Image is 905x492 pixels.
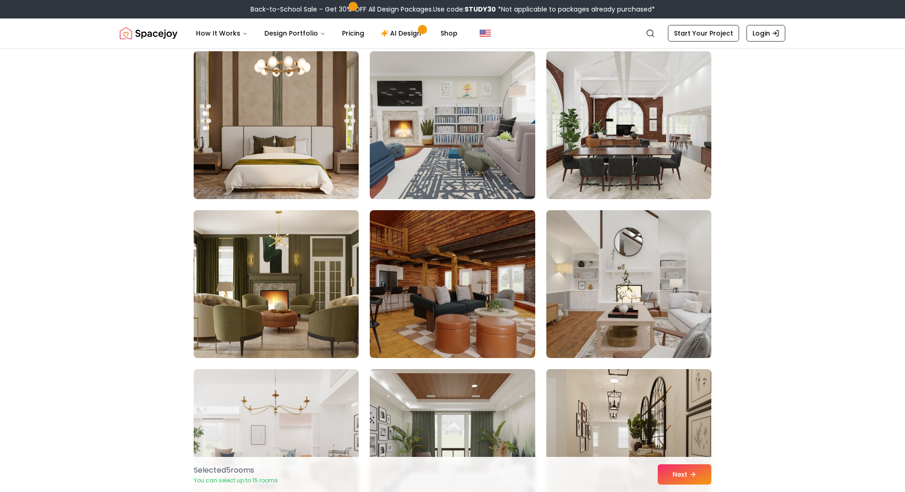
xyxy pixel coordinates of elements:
a: AI Design [373,24,431,43]
img: Room room-70 [190,48,363,203]
span: *Not applicable to packages already purchased* [496,5,655,14]
a: Shop [433,24,465,43]
img: Room room-72 [546,51,711,199]
a: Spacejoy [120,24,177,43]
img: United States [480,28,491,39]
img: Room room-75 [546,210,711,358]
img: Room room-74 [370,210,535,358]
button: Next [658,464,711,485]
span: Use code: [433,5,496,14]
button: How It Works [189,24,255,43]
nav: Global [120,18,785,48]
button: Design Portfolio [257,24,333,43]
nav: Main [189,24,465,43]
div: Back-to-School Sale – Get 30% OFF All Design Packages. [251,5,655,14]
img: Room room-71 [370,51,535,199]
img: Room room-73 [194,210,359,358]
a: Start Your Project [668,25,739,42]
a: Pricing [335,24,372,43]
a: Login [746,25,785,42]
p: Selected 5 room s [194,465,278,476]
b: STUDY30 [465,5,496,14]
p: You can select up to 15 rooms [194,477,278,484]
img: Spacejoy Logo [120,24,177,43]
